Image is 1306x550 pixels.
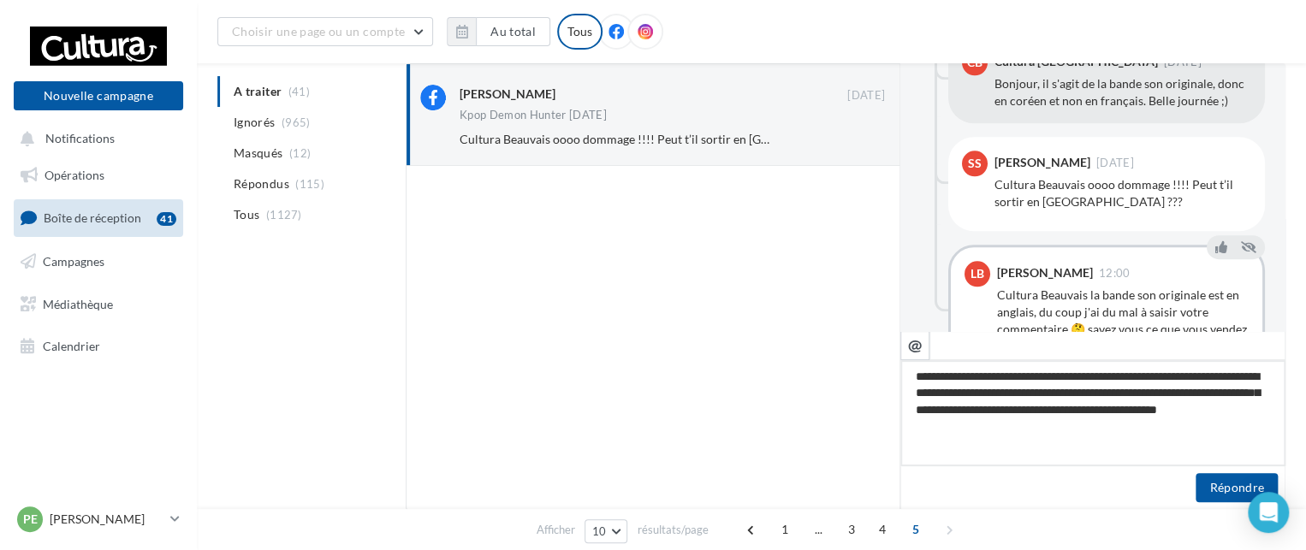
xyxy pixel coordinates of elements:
div: Cultura Beauvais oooo dommage !!!! Peut t’il sortir en [GEOGRAPHIC_DATA] ??? [994,176,1251,210]
button: Au total [447,17,550,46]
div: Cultura [GEOGRAPHIC_DATA] [994,56,1158,68]
span: Ignorés [234,114,275,131]
div: [PERSON_NAME] [994,157,1090,169]
a: Campagnes [10,244,187,280]
div: [PERSON_NAME] [997,267,1093,279]
span: 10 [592,524,607,538]
div: Tous [557,14,603,50]
button: Nouvelle campagne [14,81,183,110]
span: Tous [234,206,259,223]
span: Campagnes [43,254,104,269]
span: Cultura Beauvais oooo dommage !!!! Peut t’il sortir en [GEOGRAPHIC_DATA] ??? [460,132,889,146]
i: @ [908,337,923,352]
span: SS [968,155,982,172]
div: 41 [157,212,176,226]
span: ... [804,516,832,543]
span: Pe [23,511,38,528]
a: Calendrier [10,328,187,364]
a: Opérations [10,157,187,193]
span: Boîte de réception [44,210,141,225]
span: (1127) [266,208,302,222]
span: Notifications [45,132,115,146]
span: 5 [902,516,929,543]
span: Masqués [234,145,282,162]
span: 4 [869,516,896,543]
span: (12) [289,146,311,160]
span: Choisir une page ou un compte [232,24,405,38]
span: Opérations [45,168,104,182]
span: LB [971,265,984,282]
span: Répondus [234,175,289,192]
span: résultats/page [637,522,708,538]
span: Médiathèque [43,296,113,310]
span: [DATE] [1096,157,1134,169]
button: Au total [476,17,550,46]
span: [DATE] [1164,56,1202,68]
span: Calendrier [43,339,100,353]
button: @ [900,331,929,360]
div: Kpop Demon Hunter [DATE] [460,109,607,121]
span: (965) [282,115,311,129]
p: [PERSON_NAME] [50,511,163,528]
button: Choisir une page ou un compte [217,17,433,46]
span: Bonjour, il s'agit de la bande son originale, donc en coréen et non en français. Belle journée ;) [994,76,1244,108]
span: 1 [771,516,798,543]
span: (115) [295,177,324,191]
button: 10 [585,519,628,543]
a: Médiathèque [10,287,187,322]
span: [DATE] [847,88,885,103]
span: 12:00 [1099,268,1131,279]
span: Afficher [537,522,575,538]
div: Cultura Beauvais la bande son originale est en anglais, du coup j'ai du mal à saisir votre commen... [997,287,1249,355]
a: Pe [PERSON_NAME] [14,503,183,535]
button: Répondre [1196,473,1278,502]
span: 3 [838,516,865,543]
div: [PERSON_NAME] [460,86,555,103]
div: Open Intercom Messenger [1248,492,1289,533]
a: Boîte de réception41 [10,199,187,236]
